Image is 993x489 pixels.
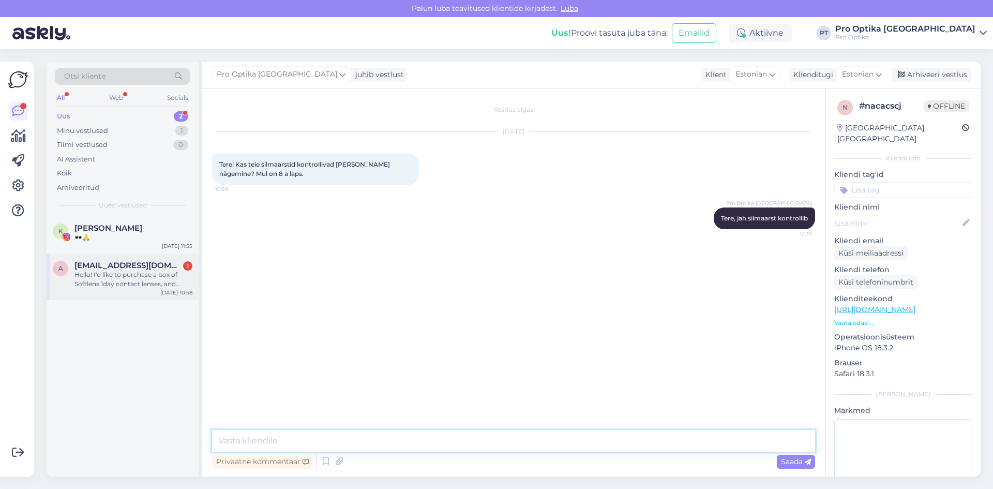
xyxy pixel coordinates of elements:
[834,264,972,275] p: Kliendi telefon
[834,246,908,260] div: Küsi meiliaadressi
[57,126,108,136] div: Minu vestlused
[834,293,972,304] p: Klienditeekond
[57,111,70,122] div: Uus
[351,69,404,80] div: juhib vestlust
[835,33,975,41] div: Pro Optika
[57,168,72,179] div: Kõik
[892,68,971,82] div: Arhiveeri vestlus
[834,202,972,213] p: Kliendi nimi
[74,224,142,233] span: Kenneth Bärlin
[834,182,972,198] input: Lisa tag
[924,100,969,112] span: Offline
[781,457,811,466] span: Saada
[74,270,192,289] div: Hello! I'd like to purchase a box of Softlens 1day contact lenses, and preferably pick it up [DAT...
[834,405,972,416] p: Märkmed
[817,26,831,40] div: PT
[729,24,792,42] div: Aktiivne
[174,111,188,122] div: 2
[834,390,972,399] div: [PERSON_NAME]
[64,71,106,82] span: Otsi kliente
[212,105,815,114] div: Vestlus algas
[173,140,188,150] div: 0
[834,332,972,343] p: Operatsioonisüsteem
[837,123,962,144] div: [GEOGRAPHIC_DATA], [GEOGRAPHIC_DATA]
[107,91,125,105] div: Web
[551,27,668,39] div: Proovi tasuta juba täna:
[55,91,67,105] div: All
[57,154,95,165] div: AI Assistent
[57,183,99,193] div: Arhiveeritud
[160,289,192,297] div: [DATE] 10:58
[183,261,192,271] div: 1
[735,69,767,80] span: Estonian
[835,217,960,229] input: Lisa nimi
[212,455,313,469] div: Privaatne kommentaar
[834,275,917,289] div: Küsi telefoninumbrit
[58,264,63,272] span: a
[551,28,571,38] b: Uus!
[835,25,987,41] a: Pro Optika [GEOGRAPHIC_DATA]Pro Optika
[834,154,972,163] div: Kliendi info
[834,169,972,180] p: Kliendi tag'id
[834,368,972,379] p: Safari 18.3.1
[74,261,182,270] span: agne.rupkute@gmail.com
[726,199,812,207] span: Pro Optika [GEOGRAPHIC_DATA]
[57,140,108,150] div: Tiimi vestlused
[74,233,192,242] div: 🕶️🙏
[165,91,190,105] div: Socials
[721,214,808,222] span: Tere, jah silmaarst kontrollib
[789,69,833,80] div: Klienditugi
[773,230,812,238] span: 12:39
[672,23,716,43] button: Emailid
[834,343,972,353] p: iPhone OS 18.3.2
[162,242,192,250] div: [DATE] 11:55
[99,201,147,210] span: Uued vestlused
[701,69,727,80] div: Klient
[835,25,975,33] div: Pro Optika [GEOGRAPHIC_DATA]
[8,70,28,90] img: Askly Logo
[175,126,188,136] div: 1
[834,358,972,368] p: Brauser
[558,4,581,13] span: Luba
[212,127,815,136] div: [DATE]
[834,305,915,314] a: [URL][DOMAIN_NAME]
[215,185,254,193] span: 10:59
[219,160,392,177] span: Tere! Kas teie silmaarstid kontrollivad [PERSON_NAME] nägemine? Mul on 8 a laps.
[859,100,924,112] div: # nacacscj
[842,69,874,80] span: Estonian
[217,69,337,80] span: Pro Optika [GEOGRAPHIC_DATA]
[834,318,972,328] p: Vaata edasi ...
[58,227,63,235] span: K
[842,103,848,111] span: n
[834,235,972,246] p: Kliendi email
